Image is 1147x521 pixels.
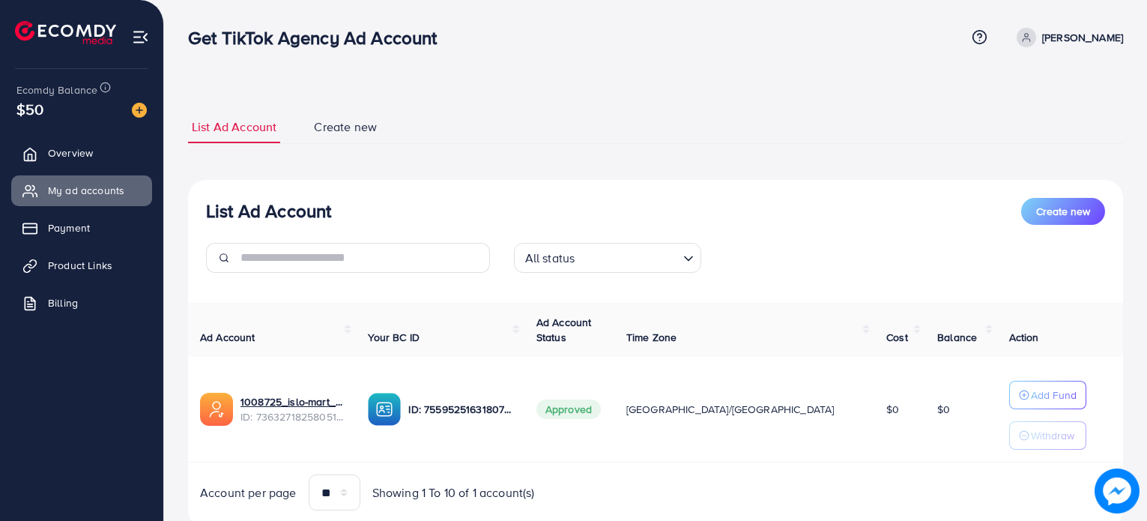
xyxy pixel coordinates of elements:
[11,250,152,280] a: Product Links
[200,484,297,502] span: Account per page
[408,400,512,418] p: ID: 7559525163180752897
[1095,469,1140,514] img: image
[937,330,977,345] span: Balance
[200,393,233,426] img: ic-ads-acc.e4c84228.svg
[240,409,344,424] span: ID: 7363271825805131793
[1009,330,1039,345] span: Action
[1036,204,1090,219] span: Create new
[1042,28,1123,46] p: [PERSON_NAME]
[536,315,592,345] span: Ad Account Status
[1031,386,1077,404] p: Add Fund
[626,330,677,345] span: Time Zone
[16,82,97,97] span: Ecomdy Balance
[240,394,344,409] a: 1008725_islo-mart_1714395335163
[368,330,420,345] span: Your BC ID
[372,484,535,502] span: Showing 1 To 10 of 1 account(s)
[48,145,93,160] span: Overview
[192,118,276,136] span: List Ad Account
[200,330,255,345] span: Ad Account
[188,27,449,49] h3: Get TikTok Agency Ad Account
[11,288,152,318] a: Billing
[1009,381,1086,409] button: Add Fund
[132,103,147,118] img: image
[240,394,344,425] div: <span class='underline'>1008725_islo-mart_1714395335163</span></br>7363271825805131793
[886,330,908,345] span: Cost
[15,21,116,44] img: logo
[1011,28,1123,47] a: [PERSON_NAME]
[11,213,152,243] a: Payment
[368,393,401,426] img: ic-ba-acc.ded83a64.svg
[132,28,149,46] img: menu
[626,402,835,417] span: [GEOGRAPHIC_DATA]/[GEOGRAPHIC_DATA]
[1021,198,1105,225] button: Create new
[1031,427,1074,445] p: Withdraw
[536,400,601,419] span: Approved
[314,118,377,136] span: Create new
[514,243,701,273] div: Search for option
[48,258,112,273] span: Product Links
[48,183,124,198] span: My ad accounts
[886,402,899,417] span: $0
[16,98,43,120] span: $50
[206,200,331,222] h3: List Ad Account
[11,138,152,168] a: Overview
[937,402,950,417] span: $0
[579,244,677,269] input: Search for option
[522,247,578,269] span: All status
[48,220,90,235] span: Payment
[11,175,152,205] a: My ad accounts
[1009,421,1086,450] button: Withdraw
[48,295,78,310] span: Billing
